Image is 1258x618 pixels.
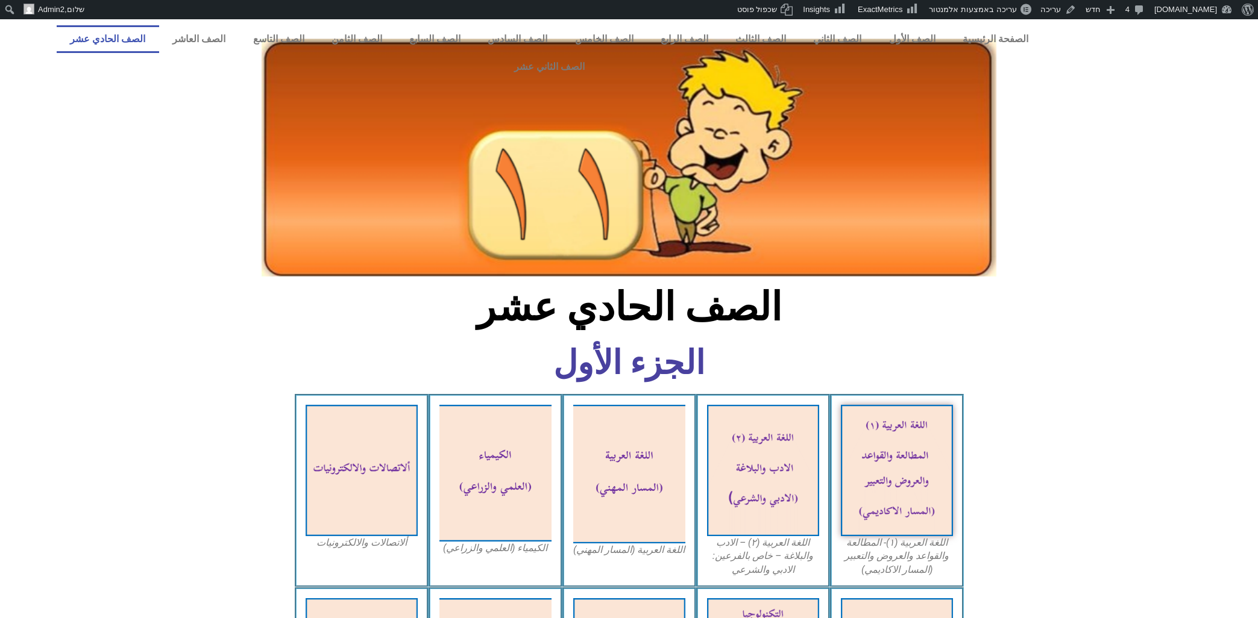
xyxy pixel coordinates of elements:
a: الصف الرابع [647,25,722,53]
a: الصف الثاني عشر [57,53,1042,81]
img: Arabic11-Vocationa-cover [573,405,685,543]
a: الصف الأول [875,25,949,53]
span: Insights [803,5,830,14]
h2: الصف الحادي عشر [430,284,828,331]
a: الصف الحادي عشر [57,25,159,53]
a: الصفحة الرئيسية [949,25,1042,53]
img: Chemistry-11A-cover [439,405,552,542]
span: עריכה באמצעות אלמנטור [929,5,1016,14]
figcaption: ألاتصالات والالكترونيات [306,536,418,549]
figcaption: الكيمياء (العلمي والزراعي) [439,542,552,555]
figcaption: اللغة العربية (المسار المهني) [573,543,685,557]
a: الصف العاشر [159,25,239,53]
a: الصف السابع [396,25,474,53]
a: الصف الثالث [722,25,800,53]
a: الصف الخامس [561,25,647,53]
a: الصف التاسع [239,25,318,53]
h6: الجزء الأول [430,346,828,379]
a: الصف السادس [474,25,561,53]
a: الصف الثاني [800,25,875,53]
figcaption: اللغة العربية (١)- المطالعة والقواعد والعروض والتعبير (المسار الاكاديمي) [841,536,953,576]
span: Admin2 [38,5,64,14]
span: ExactMetrics [858,5,902,14]
figcaption: اللغة العربية (٢) – الادب والبلاغة – خاص بالفرعين: الادبي والشرعي [707,536,819,576]
a: الصف الثامن [318,25,395,53]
